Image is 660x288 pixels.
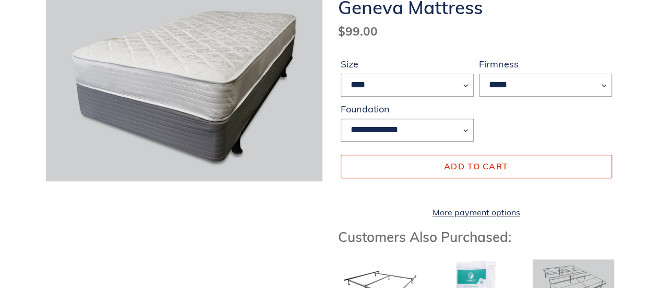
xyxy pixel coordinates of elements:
[479,57,612,71] label: Firmness
[341,102,474,116] label: Foundation
[341,155,612,178] button: Add to cart
[338,24,378,39] span: $99.00
[341,206,612,218] a: More payment options
[444,161,508,171] span: Add to cart
[338,229,615,245] h3: Customers Also Purchased:
[341,57,474,71] label: Size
